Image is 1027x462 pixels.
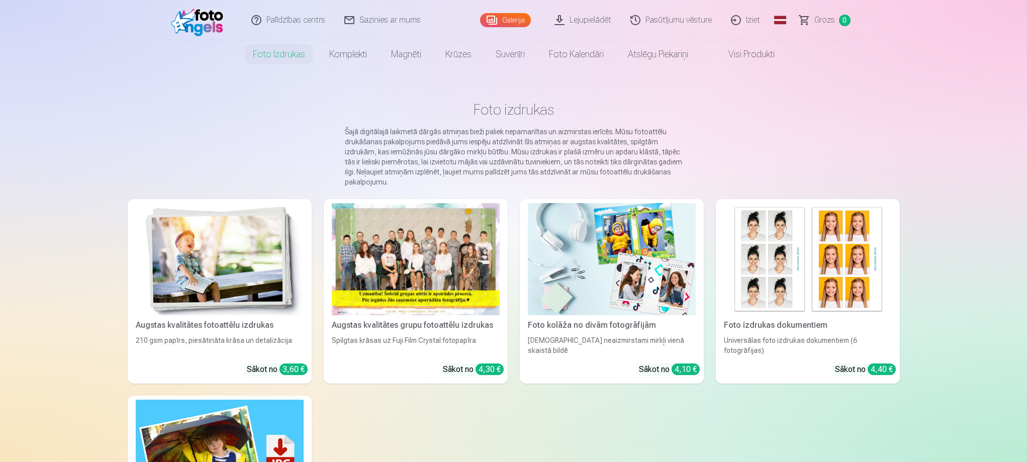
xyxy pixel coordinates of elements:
div: Spilgtas krāsas uz Fuji Film Crystal fotopapīra [328,335,504,355]
div: [DEMOGRAPHIC_DATA] neaizmirstami mirkļi vienā skaistā bildē [524,335,700,355]
img: Augstas kvalitātes fotoattēlu izdrukas [136,203,304,315]
div: Augstas kvalitātes grupu fotoattēlu izdrukas [328,319,504,331]
div: Sākot no [639,363,700,376]
a: Foto kolāža no divām fotogrāfijāmFoto kolāža no divām fotogrāfijām[DEMOGRAPHIC_DATA] neaizmirstam... [520,199,704,384]
a: Galerija [480,13,531,27]
a: Atslēgu piekariņi [616,40,700,68]
div: 210 gsm papīrs, piesātināta krāsa un detalizācija [132,335,308,355]
a: Foto izdrukas [241,40,317,68]
a: Augstas kvalitātes fotoattēlu izdrukasAugstas kvalitātes fotoattēlu izdrukas210 gsm papīrs, piesā... [128,199,312,384]
h1: Foto izdrukas [136,101,892,119]
span: Grozs [814,14,835,26]
div: Sākot no [835,363,896,376]
div: Sākot no [443,363,504,376]
a: Krūzes [433,40,484,68]
a: Augstas kvalitātes grupu fotoattēlu izdrukasSpilgtas krāsas uz Fuji Film Crystal fotopapīraSākot ... [324,199,508,384]
div: 3,60 € [279,363,308,375]
div: Augstas kvalitātes fotoattēlu izdrukas [132,319,308,331]
img: Foto izdrukas dokumentiem [724,203,892,315]
a: Magnēti [379,40,433,68]
a: Komplekti [317,40,379,68]
div: Universālas foto izdrukas dokumentiem (6 fotogrāfijas) [720,335,896,355]
div: Sākot no [247,363,308,376]
div: Foto kolāža no divām fotogrāfijām [524,319,700,331]
img: /fa1 [171,4,229,36]
div: Foto izdrukas dokumentiem [720,319,896,331]
span: 0 [839,15,851,26]
a: Foto kalendāri [537,40,616,68]
img: Foto kolāža no divām fotogrāfijām [528,203,696,315]
p: Šajā digitālajā laikmetā dārgās atmiņas bieži paliek nepamanītas un aizmirstas ierīcēs. Mūsu foto... [345,127,683,187]
a: Suvenīri [484,40,537,68]
div: 4,40 € [868,363,896,375]
a: Visi produkti [700,40,787,68]
div: 4,30 € [476,363,504,375]
div: 4,10 € [672,363,700,375]
a: Foto izdrukas dokumentiemFoto izdrukas dokumentiemUniversālas foto izdrukas dokumentiem (6 fotogr... [716,199,900,384]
